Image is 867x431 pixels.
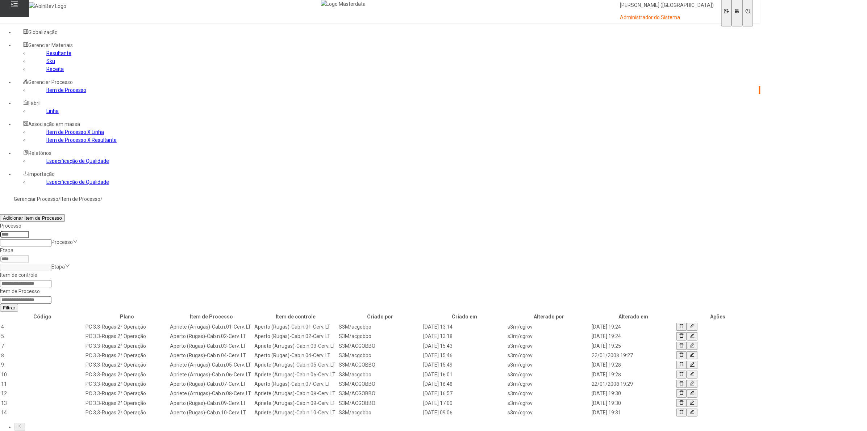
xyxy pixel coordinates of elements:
th: Criado por [338,312,422,321]
td: Apriete (Arrugas)-Cab.n.10-Cerv. LT [254,408,338,417]
th: Ações [676,312,760,321]
a: Sku [46,58,55,64]
td: PC 3.3-Rugas 2ª Operação [85,322,169,331]
th: Alterado em [592,312,675,321]
td: Apriete (Arrugas)-Cab.n.06-Cerv. LT [254,370,338,379]
p: Administrador do Sistema [620,14,714,21]
td: Apriete (Arrugas)-Cab.n.03-Cerv. LT [254,342,338,350]
td: [DATE] 15:49 [423,360,507,369]
td: PC 3.3-Rugas 2ª Operação [85,370,169,379]
td: Aperto (Rugas)-Cab.n.09-Cerv. LT [170,399,253,407]
td: Apriete (Arrugas)-Cab.n.08-Cerv. LT [254,389,338,398]
td: S3M/acgobbo [338,351,422,360]
li: Página anterior [14,423,760,431]
td: Apriete (Arrugas)-Cab.n.05-Cerv. LT [170,360,253,369]
td: Apriete (Arrugas)-Cab.n.06-Cerv. LT [170,370,253,379]
span: Fabril [28,100,41,106]
td: Apriete (Arrugas)-Cab.n.09-Cerv. LT [254,399,338,407]
a: Receita [46,66,64,72]
span: Importação [28,171,55,177]
td: s3m/cgrov [507,322,591,331]
a: Resultante [46,50,71,56]
td: [DATE] 17:00 [423,399,507,407]
td: S3M/ACGOBBO [338,399,422,407]
a: Linha [46,108,59,114]
td: [DATE] 15:46 [423,351,507,360]
td: 7 [1,342,84,350]
td: PC 3.3-Rugas 2ª Operação [85,332,169,341]
a: Gerenciar Processo [14,196,58,202]
td: Aperto (Rugas)-Cab.n.03-Cerv. LT [170,342,253,350]
td: [DATE] 19:30 [592,389,675,398]
td: PC 3.3-Rugas 2ª Operação [85,380,169,388]
td: s3m/cgrov [507,342,591,350]
td: Aperto (Rugas)-Cab.n.07-Cerv. LT [254,380,338,388]
th: Item de Processo [170,312,253,321]
td: Aperto (Rugas)-Cab.n.07-Cerv. LT [170,380,253,388]
td: [DATE] 16:57 [423,389,507,398]
a: Item de Processo [61,196,100,202]
td: S3M/ACGOBBO [338,389,422,398]
td: [DATE] 19:25 [592,342,675,350]
td: 22/01/2008 19:27 [592,351,675,360]
td: 13 [1,399,84,407]
td: S3M/acgobbo [338,408,422,417]
th: Plano [85,312,169,321]
td: 11 [1,380,84,388]
td: S3M/acgobbo [338,322,422,331]
td: Aperto (Rugas)-Cab.n.10-Cerv. LT [170,408,253,417]
td: [DATE] 16:01 [423,370,507,379]
p: [PERSON_NAME] ([GEOGRAPHIC_DATA]) [620,2,714,9]
span: Gerenciar Materiais [28,42,73,48]
td: 4 [1,322,84,331]
span: Filtrar [3,305,15,310]
td: s3m/cgrov [507,389,591,398]
nz-select-placeholder: Etapa [51,264,65,270]
th: Alterado por [507,312,591,321]
nz-select-placeholder: Processo [51,239,73,245]
td: S3M/ACGOBBO [338,342,422,350]
td: S3M/ACGOBBO [338,360,422,369]
td: PC 3.3-Rugas 2ª Operação [85,342,169,350]
td: Aperto (Rugas)-Cab.n.04-Cerv. LT [254,351,338,360]
td: 10 [1,370,84,379]
td: s3m/cgrov [507,370,591,379]
td: 14 [1,408,84,417]
span: Associação em massa [28,121,80,127]
td: PC 3.3-Rugas 2ª Operação [85,408,169,417]
td: Apriete (Arrugas)-Cab.n.01-Cerv. LT [170,322,253,331]
a: Item de Processo X Linha [46,129,104,135]
span: Relatórios [28,150,51,156]
span: Gerenciar Processo [28,79,73,85]
td: [DATE] 19:31 [592,408,675,417]
td: Aperto (Rugas)-Cab.n.02-Cerv. LT [254,332,338,341]
td: s3m/cgrov [507,399,591,407]
td: [DATE] 13:18 [423,332,507,341]
nz-breadcrumb-separator: / [58,196,61,202]
a: Item de Processo X Resultante [46,137,117,143]
td: PC 3.3-Rugas 2ª Operação [85,351,169,360]
nz-breadcrumb-separator: / [100,196,103,202]
td: 9 [1,360,84,369]
td: S3M/ACGOBBO [338,380,422,388]
td: 5 [1,332,84,341]
td: [DATE] 19:28 [592,360,675,369]
td: PC 3.3-Rugas 2ª Operação [85,389,169,398]
img: AbInBev Logo [29,2,66,10]
td: Aperto (Rugas)-Cab.n.01-Cerv. LT [254,322,338,331]
td: [DATE] 09:06 [423,408,507,417]
td: s3m/cgrov [507,351,591,360]
td: Apriete (Arrugas)-Cab.n.08-Cerv. LT [170,389,253,398]
td: PC 3.3-Rugas 2ª Operação [85,360,169,369]
a: Especificação de Qualidade [46,158,109,164]
td: [DATE] 13:14 [423,322,507,331]
td: [DATE] 19:30 [592,399,675,407]
td: s3m/cgrov [507,408,591,417]
td: s3m/cgrov [507,360,591,369]
td: s3m/cgrov [507,332,591,341]
td: [DATE] 19:24 [592,322,675,331]
th: Item de controle [254,312,338,321]
th: Criado em [423,312,507,321]
span: Adicionar Item de Processo [3,215,62,221]
td: PC 3.3-Rugas 2ª Operação [85,399,169,407]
